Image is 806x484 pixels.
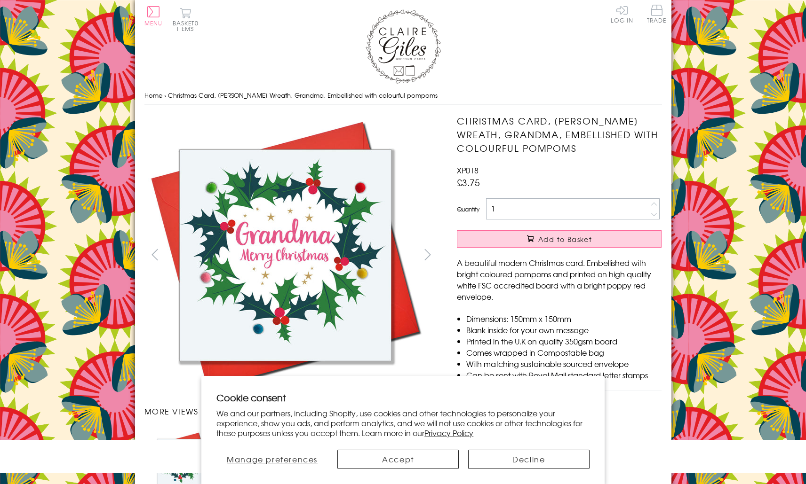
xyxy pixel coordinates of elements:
p: We and our partners, including Shopify, use cookies and other technologies to personalize your ex... [216,408,590,437]
nav: breadcrumbs [144,86,662,105]
button: Basket0 items [173,8,199,31]
a: Home [144,91,162,100]
span: Menu [144,19,163,27]
button: Add to Basket [457,230,662,248]
a: Log In [611,5,633,23]
h2: Cookie consent [216,391,590,404]
button: Menu [144,6,163,26]
h1: Christmas Card, [PERSON_NAME] Wreath, Grandma, Embellished with colourful pompoms [457,114,662,155]
button: next [417,244,438,265]
span: 0 items [177,19,199,33]
span: XP018 [457,164,479,176]
button: Manage preferences [216,450,328,469]
p: A beautiful modern Christmas card. Embellished with bright coloured pompoms and printed on high q... [457,257,662,302]
a: Privacy Policy [424,427,473,438]
a: Trade [647,5,667,25]
li: Blank inside for your own message [466,324,662,336]
img: Claire Giles Greetings Cards [366,9,441,84]
li: Comes wrapped in Compostable bag [466,347,662,358]
label: Quantity [457,205,479,213]
span: Christmas Card, [PERSON_NAME] Wreath, Grandma, Embellished with colourful pompoms [168,91,438,100]
li: Can be sent with Royal Mail standard letter stamps [466,369,662,381]
span: Manage preferences [227,453,318,465]
img: Christmas Card, Holly Wreath, Grandma, Embellished with colourful pompoms [144,114,426,396]
span: £3.75 [457,176,480,189]
span: › [164,91,166,100]
h3: More views [144,406,439,417]
span: Trade [647,5,667,23]
span: Add to Basket [538,234,592,244]
li: With matching sustainable sourced envelope [466,358,662,369]
button: Accept [337,450,459,469]
li: Printed in the U.K on quality 350gsm board [466,336,662,347]
button: prev [144,244,166,265]
button: Decline [468,450,590,469]
img: Christmas Card, Holly Wreath, Grandma, Embellished with colourful pompoms [438,114,720,396]
li: Dimensions: 150mm x 150mm [466,313,662,324]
